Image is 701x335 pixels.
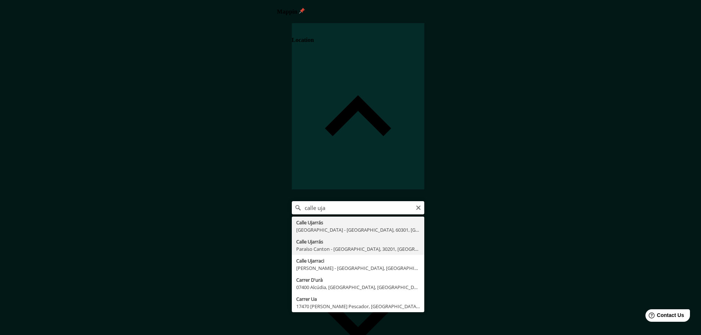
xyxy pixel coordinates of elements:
[296,226,420,234] div: [GEOGRAPHIC_DATA] - [GEOGRAPHIC_DATA], 60301, [GEOGRAPHIC_DATA]
[296,264,420,272] div: [PERSON_NAME] - [GEOGRAPHIC_DATA], [GEOGRAPHIC_DATA], [GEOGRAPHIC_DATA]
[296,238,420,245] div: Calle Ujarrás
[292,23,424,190] div: Location
[296,219,420,226] div: Calle Ujarrás
[299,8,305,14] img: pin-icon.png
[296,245,420,253] div: Paraíso Canton - [GEOGRAPHIC_DATA], 30201, [GEOGRAPHIC_DATA]
[296,284,420,291] div: 07400 Alcúdia, [GEOGRAPHIC_DATA], [GEOGRAPHIC_DATA]
[292,201,424,214] input: Pick your city or area
[296,295,420,303] div: Carrer Ua
[296,303,420,310] div: 17470 [PERSON_NAME] Pescador, [GEOGRAPHIC_DATA], [GEOGRAPHIC_DATA]
[635,306,693,327] iframe: Help widget launcher
[296,257,420,264] div: Calle Ujarraci
[292,37,314,43] h4: Location
[415,204,421,211] button: Clear
[296,276,420,284] div: Carrer D'urà
[277,8,424,15] h4: Mappin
